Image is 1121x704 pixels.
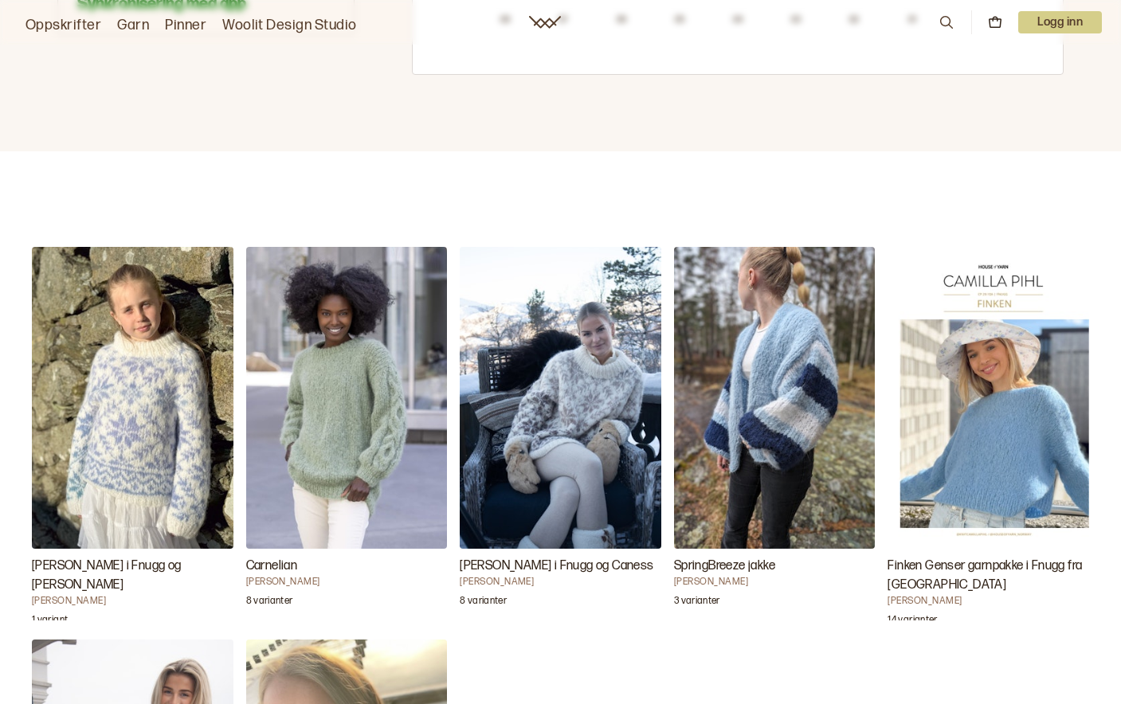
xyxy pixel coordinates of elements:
[888,247,1089,549] img: Ane Kydland ThomassenFinken Genser garnpakke i Fnugg fra House of Yarn
[246,557,448,576] h3: Carnelian
[246,247,448,549] img: Camilla PihlCarnelian
[674,247,876,549] img: Marit JægerSpringBreeze jakke
[32,557,233,595] h3: [PERSON_NAME] i Fnugg og [PERSON_NAME]
[32,614,68,630] p: 1 variant
[246,247,448,620] a: Carnelian
[165,14,206,37] a: Pinner
[674,247,876,620] a: SpringBreeze jakke
[25,14,101,37] a: Oppskrifter
[222,14,357,37] a: Woolit Design Studio
[1018,11,1102,33] button: User dropdown
[246,576,448,589] h4: [PERSON_NAME]
[460,247,661,549] img: Hrönn JónsdóttirCarly Genser i Fnugg og Caness
[888,595,1089,608] h4: [PERSON_NAME]
[460,557,661,576] h3: [PERSON_NAME] i Fnugg og Caness
[888,614,937,630] p: 14 varianter
[460,247,661,620] a: Carly Genser i Fnugg og Caness
[460,576,661,589] h4: [PERSON_NAME]
[674,576,876,589] h4: [PERSON_NAME]
[460,595,507,611] p: 8 varianter
[888,247,1089,620] a: Finken Genser garnpakke i Fnugg fra House of Yarn
[246,595,293,611] p: 8 varianter
[117,14,149,37] a: Garn
[32,595,233,608] h4: [PERSON_NAME]
[1018,11,1102,33] p: Logg inn
[674,595,720,611] p: 3 varianter
[32,247,233,620] a: Carly Barnegenser i Fnugg og Caness
[888,557,1089,595] h3: Finken Genser garnpakke i Fnugg fra [GEOGRAPHIC_DATA]
[674,557,876,576] h3: SpringBreeze jakke
[32,247,233,549] img: Hrönn JónsdóttirCarly Barnegenser i Fnugg og Caness
[529,16,561,29] a: Woolit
